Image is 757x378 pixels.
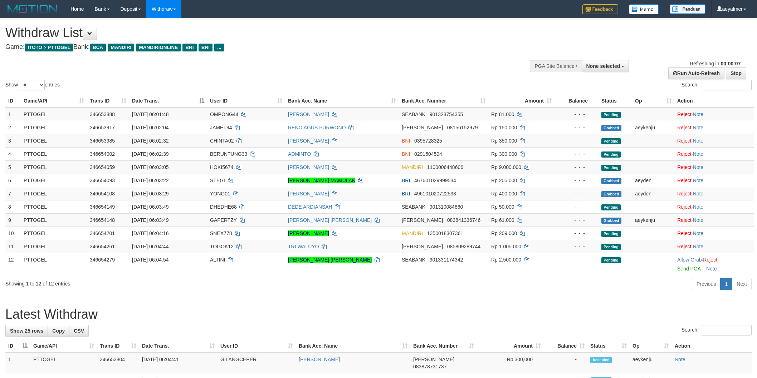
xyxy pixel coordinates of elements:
a: Run Auto-Refresh [668,67,724,79]
div: - - - [557,164,596,171]
span: [DATE] 06:03:05 [132,164,169,170]
a: [PERSON_NAME] [288,138,329,144]
span: Copy 496101020722533 to clipboard [414,191,456,197]
span: Grabbed [601,218,621,224]
a: [PERSON_NAME] [288,164,329,170]
span: Pending [601,204,621,210]
th: Trans ID: activate to sort column ascending [97,339,139,353]
span: [DATE] 06:03:29 [132,191,169,197]
span: ITOTO > PTTOGEL [25,44,73,51]
span: SEABANK [402,111,425,117]
span: STEGI [210,178,225,183]
span: 346654059 [90,164,115,170]
td: · [674,174,754,187]
td: PTTOGEL [21,134,87,147]
a: Note [693,204,704,210]
span: Copy 083841336746 to clipboard [447,217,480,223]
span: GAPERTZY [210,217,237,223]
span: Pending [601,244,621,250]
span: · [677,257,703,263]
td: 5 [5,160,21,174]
th: Bank Acc. Number: activate to sort column ascending [410,339,477,353]
a: 1 [720,278,732,290]
a: Note [693,178,704,183]
a: [PERSON_NAME] [288,111,329,117]
span: SEABANK [402,257,425,263]
div: Showing 1 to 12 of 12 entries [5,277,310,287]
a: Stop [726,67,746,79]
span: ... [214,44,224,51]
span: TOGOK12 [210,244,234,249]
span: [DATE] 06:03:22 [132,178,169,183]
a: Note [706,266,717,272]
td: 2 [5,121,21,134]
td: · [674,147,754,160]
span: Copy 901328754355 to clipboard [430,111,463,117]
span: Pending [601,257,621,263]
a: DEDE ARDIANSAH [288,204,332,210]
span: Copy 1350018307361 to clipboard [427,230,463,236]
span: Accepted [590,357,612,363]
th: Action [672,339,752,353]
span: JAMET94 [210,125,232,130]
button: None selected [582,60,629,72]
a: Note [693,230,704,236]
a: Reject [677,217,692,223]
span: Copy 085809289744 to clipboard [447,244,480,249]
span: [PERSON_NAME] [402,125,443,130]
span: 346654279 [90,257,115,263]
span: SEABANK [402,204,425,210]
span: Copy 0291504594 to clipboard [414,151,442,157]
td: aeykenju [632,213,674,227]
label: Show entries [5,80,60,90]
span: MANDIRI [108,44,134,51]
img: Button%20Memo.svg [629,4,659,14]
th: User ID: activate to sort column ascending [218,339,296,353]
td: · [674,160,754,174]
a: Copy [48,325,69,337]
span: BNI [199,44,213,51]
span: Rp 350.000 [491,138,517,144]
td: PTTOGEL [21,187,87,200]
a: Allow Grab [677,257,702,263]
span: HOKI5674 [210,164,233,170]
div: - - - [557,217,596,224]
span: ALTINI [210,257,225,263]
span: Copy 467601029999534 to clipboard [414,178,456,183]
span: Grabbed [601,125,621,131]
span: BNI [402,151,410,157]
td: 8 [5,200,21,213]
span: MANDIRI [402,164,423,170]
th: Status [599,94,632,108]
th: Amount: activate to sort column ascending [477,339,543,353]
span: [DATE] 06:03:49 [132,217,169,223]
span: Rp 81.000 [491,111,514,117]
span: 346654261 [90,244,115,249]
th: Date Trans.: activate to sort column descending [129,94,207,108]
h1: Withdraw List [5,26,498,40]
td: PTTOGEL [21,108,87,121]
td: 7 [5,187,21,200]
th: Bank Acc. Name: activate to sort column ascending [285,94,399,108]
span: SNEX778 [210,230,232,236]
span: [PERSON_NAME] [402,244,443,249]
a: Note [693,217,704,223]
span: OMPONG44 [210,111,238,117]
select: Showentries [18,80,45,90]
a: Reject [703,257,717,263]
span: Refreshing in: [690,61,741,66]
span: [PERSON_NAME] [402,217,443,223]
a: Reject [677,111,692,117]
label: Search: [682,80,752,90]
a: ADMINTO [288,151,311,157]
td: 1 [5,108,21,121]
span: [DATE] 06:04:54 [132,257,169,263]
span: Rp 1.005.000 [491,244,521,249]
span: MANDIRIONLINE [136,44,181,51]
span: Copy 901310084860 to clipboard [430,204,463,210]
td: PTTOGEL [21,121,87,134]
span: Copy 1100006448606 to clipboard [427,164,463,170]
td: PTTOGEL [21,160,87,174]
td: aeydeni [632,187,674,200]
span: CHINTA02 [210,138,234,144]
